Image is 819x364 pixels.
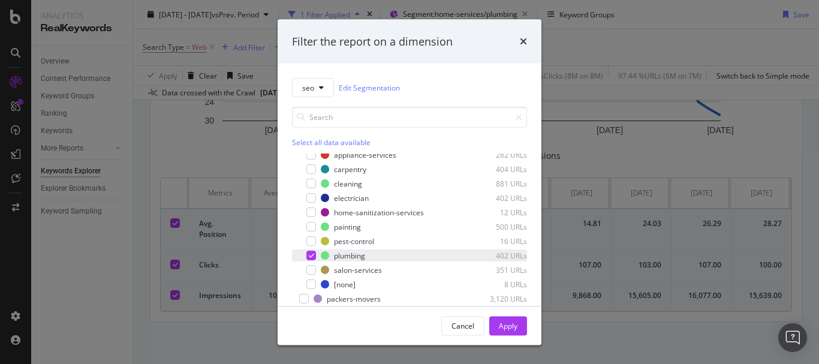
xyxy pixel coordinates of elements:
input: Search [292,107,527,128]
div: times [520,34,527,49]
div: 3,120 URLs [468,293,527,303]
div: 402 URLs [468,192,527,203]
div: Filter the report on a dimension [292,34,453,49]
div: 282 URLs [468,149,527,160]
div: appliance-services [334,149,396,160]
div: modal [278,19,541,345]
div: carpentry [334,164,366,174]
a: Edit Segmentation [339,81,400,94]
div: cleaning [334,178,362,188]
div: salon-services [334,264,382,275]
div: 12 URLs [468,207,527,217]
div: plumbing [334,250,365,260]
div: [none] [334,279,356,289]
div: painting [334,221,361,231]
span: seo [302,82,314,92]
div: Open Intercom Messenger [778,323,807,352]
div: 881 URLs [468,178,527,188]
div: 500 URLs [468,221,527,231]
button: Cancel [441,316,484,335]
div: Cancel [451,320,474,330]
div: 404 URLs [468,164,527,174]
div: Apply [499,320,517,330]
button: seo [292,78,334,97]
div: pest-control [334,236,374,246]
div: electrician [334,192,369,203]
div: 351 URLs [468,264,527,275]
div: home-sanitization-services [334,207,424,217]
div: Select all data available [292,137,527,148]
div: 402 URLs [468,250,527,260]
div: 16 URLs [468,236,527,246]
div: packers-movers [327,293,381,303]
button: Apply [489,316,527,335]
div: 8 URLs [468,279,527,289]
